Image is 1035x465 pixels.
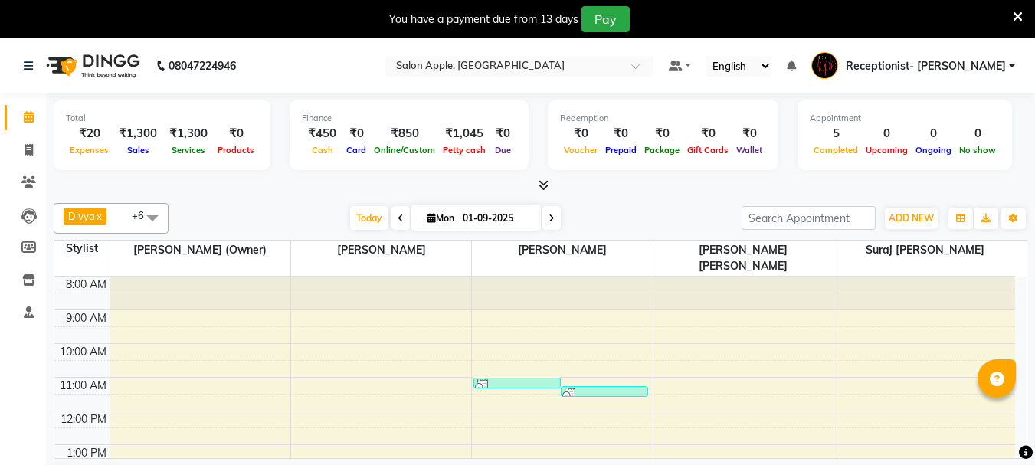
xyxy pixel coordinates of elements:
[424,212,458,224] span: Mon
[472,241,652,260] span: [PERSON_NAME]
[601,145,640,156] span: Prepaid
[683,145,732,156] span: Gift Cards
[342,145,370,156] span: Card
[912,125,955,142] div: 0
[683,125,732,142] div: ₹0
[885,208,938,229] button: ADD NEW
[113,125,163,142] div: ₹1,300
[291,241,471,260] span: [PERSON_NAME]
[912,145,955,156] span: Ongoing
[560,112,766,125] div: Redemption
[54,241,110,257] div: Stylist
[732,125,766,142] div: ₹0
[350,206,388,230] span: Today
[389,11,578,28] div: You have a payment due from 13 days
[862,125,912,142] div: 0
[57,344,110,360] div: 10:00 AM
[57,411,110,427] div: 12:00 PM
[57,378,110,394] div: 11:00 AM
[66,145,113,156] span: Expenses
[110,241,290,260] span: [PERSON_NAME] (Owner)
[955,145,1000,156] span: No show
[491,145,515,156] span: Due
[834,241,1015,260] span: Suraj [PERSON_NAME]
[742,206,876,230] input: Search Appointment
[640,125,683,142] div: ₹0
[581,6,630,32] button: Pay
[811,52,838,79] img: Receptionist- Sayali
[810,112,1000,125] div: Appointment
[640,145,683,156] span: Package
[732,145,766,156] span: Wallet
[132,209,156,221] span: +6
[64,445,110,461] div: 1:00 PM
[439,145,490,156] span: Petty cash
[308,145,337,156] span: Cash
[302,112,516,125] div: Finance
[862,145,912,156] span: Upcoming
[63,310,110,326] div: 9:00 AM
[560,145,601,156] span: Voucher
[66,125,113,142] div: ₹20
[439,125,490,142] div: ₹1,045
[846,58,1006,74] span: Receptionist- [PERSON_NAME]
[68,210,95,222] span: Divya
[810,125,862,142] div: 5
[123,145,153,156] span: Sales
[474,378,560,388] div: [PERSON_NAME], TK01, 11:00 AM-11:15 AM, Threading - Eyebrows - [DEMOGRAPHIC_DATA]
[889,212,934,224] span: ADD NEW
[955,125,1000,142] div: 0
[458,207,535,230] input: 2025-09-01
[95,210,102,222] a: x
[560,125,601,142] div: ₹0
[163,125,214,142] div: ₹1,300
[66,112,258,125] div: Total
[168,145,209,156] span: Services
[214,125,258,142] div: ₹0
[63,277,110,293] div: 8:00 AM
[562,387,647,396] div: [PERSON_NAME], TK01, 11:15 AM-11:30 AM, Threading - Upper lips - [DEMOGRAPHIC_DATA]
[39,44,144,87] img: logo
[601,125,640,142] div: ₹0
[302,125,342,142] div: ₹450
[490,125,516,142] div: ₹0
[214,145,258,156] span: Products
[169,44,236,87] b: 08047224946
[370,125,439,142] div: ₹850
[810,145,862,156] span: Completed
[653,241,834,276] span: [PERSON_NAME] [PERSON_NAME]
[342,125,370,142] div: ₹0
[370,145,439,156] span: Online/Custom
